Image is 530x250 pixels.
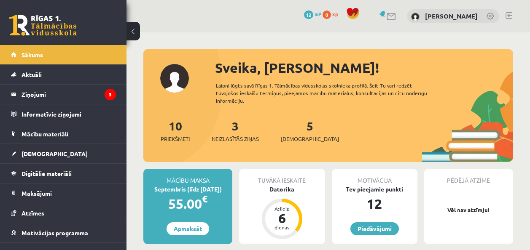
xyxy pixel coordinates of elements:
a: 0 xp [323,11,342,17]
div: Septembris (līdz [DATE]) [143,185,232,194]
span: xp [332,11,338,17]
a: 5[DEMOGRAPHIC_DATA] [281,118,339,143]
a: 10Priekšmeti [161,118,190,143]
a: Maksājumi [11,184,116,203]
span: Sākums [22,51,43,59]
a: Aktuāli [11,65,116,84]
a: Mācību materiāli [11,124,116,144]
p: Vēl nav atzīmju! [428,206,509,214]
span: Motivācijas programma [22,229,88,237]
span: Mācību materiāli [22,130,68,138]
div: Tuvākā ieskaite [239,169,325,185]
a: 3Neizlasītās ziņas [212,118,259,143]
a: Ziņojumi3 [11,85,116,104]
span: € [202,193,207,205]
div: Pēdējā atzīme [424,169,513,185]
div: Sveika, [PERSON_NAME]! [215,58,513,78]
legend: Ziņojumi [22,85,116,104]
div: 55.00 [143,194,232,214]
span: mP [315,11,321,17]
legend: Informatīvie ziņojumi [22,104,116,124]
div: 12 [332,194,417,214]
div: Atlicis [269,206,295,211]
a: Rīgas 1. Tālmācības vidusskola [9,15,77,36]
a: [DEMOGRAPHIC_DATA] [11,144,116,163]
div: Tev pieejamie punkti [332,185,417,194]
div: Datorika [239,185,325,194]
span: Atzīmes [22,209,44,217]
span: Aktuāli [22,71,42,78]
a: Sākums [11,45,116,64]
div: 6 [269,211,295,225]
span: [DEMOGRAPHIC_DATA] [281,135,339,143]
a: Digitālie materiāli [11,164,116,183]
i: 3 [105,89,116,100]
a: Atzīmes [11,203,116,223]
img: Dana Bērziņa [411,13,420,21]
div: Motivācija [332,169,417,185]
a: Piedāvājumi [350,222,399,235]
div: dienas [269,225,295,230]
a: [PERSON_NAME] [425,12,478,20]
legend: Maksājumi [22,184,116,203]
span: [DEMOGRAPHIC_DATA] [22,150,88,157]
span: 0 [323,11,331,19]
a: 12 mP [304,11,321,17]
div: Mācību maksa [143,169,232,185]
a: Motivācijas programma [11,223,116,242]
a: Apmaksāt [167,222,209,235]
span: Priekšmeti [161,135,190,143]
span: Neizlasītās ziņas [212,135,259,143]
a: Datorika Atlicis 6 dienas [239,185,325,240]
a: Informatīvie ziņojumi [11,104,116,124]
div: Laipni lūgts savā Rīgas 1. Tālmācības vidusskolas skolnieka profilā. Šeit Tu vari redzēt tuvojošo... [216,82,438,104]
span: 12 [304,11,313,19]
span: Digitālie materiāli [22,170,72,177]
